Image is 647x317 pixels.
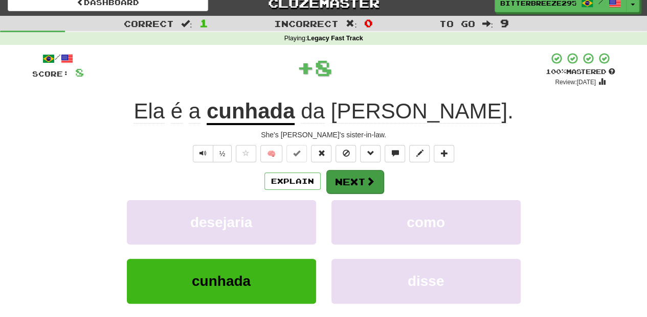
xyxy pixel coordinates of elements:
button: disse [331,259,521,303]
span: Score: [32,69,69,78]
span: disse [408,273,444,289]
span: : [482,19,493,28]
button: ½ [213,145,232,162]
span: 8 [315,55,332,80]
span: 9 [500,17,509,29]
strong: Legacy Fast Track [307,35,363,42]
button: Favorite sentence (alt+f) [236,145,256,162]
div: / [32,52,84,65]
span: é [171,99,183,124]
span: desejaria [190,214,252,230]
button: como [331,200,521,245]
span: a [189,99,200,124]
button: Discuss sentence (alt+u) [385,145,405,162]
span: como [407,214,445,230]
button: Set this sentence to 100% Mastered (alt+m) [286,145,307,162]
button: desejaria [127,200,316,245]
span: : [346,19,357,28]
span: To go [439,18,475,29]
span: : [181,19,192,28]
div: Text-to-speech controls [191,145,232,162]
button: Ignore sentence (alt+i) [336,145,356,162]
button: Edit sentence (alt+d) [409,145,430,162]
button: Play sentence audio (ctl+space) [193,145,213,162]
button: Add to collection (alt+a) [434,145,454,162]
button: 🧠 [260,145,282,162]
span: 0 [364,17,373,29]
span: Incorrect [274,18,339,29]
span: Correct [124,18,174,29]
span: . [295,99,513,124]
button: Reset to 0% Mastered (alt+r) [311,145,331,162]
u: cunhada [207,99,295,125]
button: Grammar (alt+g) [360,145,381,162]
button: cunhada [127,259,316,303]
div: Mastered [546,67,615,77]
span: [PERSON_NAME] [331,99,507,124]
button: Explain [264,173,321,190]
small: Review: [DATE] [555,79,596,86]
span: 8 [75,66,84,79]
span: 100 % [546,67,566,76]
span: cunhada [192,273,251,289]
span: Ela [133,99,165,124]
span: da [301,99,325,124]
div: She's [PERSON_NAME]'s sister-in-law. [32,130,615,140]
span: + [297,52,315,83]
span: 1 [199,17,208,29]
button: Next [326,170,384,193]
